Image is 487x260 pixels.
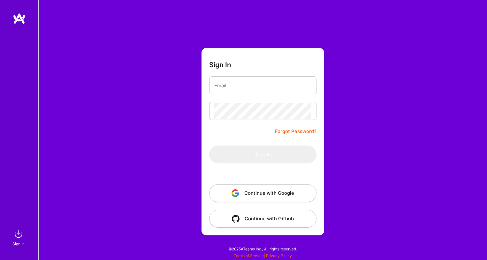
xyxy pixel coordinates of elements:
[234,253,292,258] span: |
[12,240,25,247] div: Sign In
[266,253,292,258] a: Privacy Policy
[209,146,316,163] button: Sign In
[13,13,26,24] img: logo
[234,253,264,258] a: Terms of Service
[12,228,25,240] img: sign in
[38,241,487,257] div: © 2025 ATeams Inc., All rights reserved.
[232,189,239,197] img: icon
[275,128,316,135] a: Forgot Password?
[13,228,25,247] a: sign inSign In
[209,184,316,202] button: Continue with Google
[209,210,316,228] button: Continue with Github
[232,215,240,223] img: icon
[214,77,311,94] input: Email...
[209,61,231,69] h3: Sign In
